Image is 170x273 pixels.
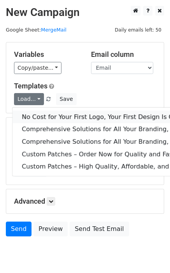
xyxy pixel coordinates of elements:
[6,27,67,33] small: Google Sheet:
[41,27,67,33] a: MergeMail
[112,26,164,34] span: Daily emails left: 50
[112,27,164,33] a: Daily emails left: 50
[6,6,164,19] h2: New Campaign
[14,50,79,59] h5: Variables
[14,62,61,74] a: Copy/paste...
[33,222,68,236] a: Preview
[14,82,47,90] a: Templates
[14,197,156,206] h5: Advanced
[14,93,44,105] a: Load...
[6,222,32,236] a: Send
[56,93,76,105] button: Save
[91,50,156,59] h5: Email column
[70,222,129,236] a: Send Test Email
